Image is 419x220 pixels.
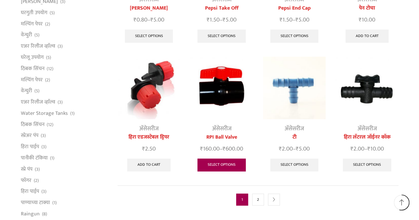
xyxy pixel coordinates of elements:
[21,85,32,97] a: वेन्चुरी
[133,15,147,25] bdi: 0.80
[359,15,362,25] span: ₹
[21,130,38,141] a: स्प्रेअर पंप
[295,15,298,25] span: ₹
[21,163,32,175] a: स्प्रे पंप
[42,211,47,217] span: (8)
[263,133,326,141] a: टी
[21,208,40,219] a: Raingun
[41,144,46,150] span: (3)
[21,197,50,208] a: पाण्याच्या टाक्या
[21,175,31,186] a: फॉगर
[367,144,370,154] span: ₹
[34,177,39,184] span: (2)
[296,144,299,154] span: ₹
[212,124,232,134] a: अ‍ॅसेसरीज
[367,144,384,154] bdi: 10.00
[357,124,377,134] a: अ‍ॅसेसरीज
[50,155,54,161] span: (1)
[58,99,63,106] span: (3)
[279,144,282,154] span: ₹
[127,158,171,172] a: Add to cart: “हिरा एडजस्टेबल ड्रिपर”
[47,66,53,72] span: (12)
[296,144,310,154] bdi: 5.00
[279,15,282,25] span: ₹
[350,144,353,154] span: ₹
[21,186,39,197] a: हिरा पाईप
[223,15,236,25] bdi: 5.00
[190,145,253,154] span: –
[35,166,40,173] span: (3)
[190,4,253,12] a: Pepsi Take Off
[270,158,319,172] a: Select options for “टी”
[50,10,55,16] span: (5)
[47,121,53,128] span: (12)
[345,29,389,43] a: Add to cart: “पेन टोचा”
[118,57,180,119] img: Heera Adjustable Dripper
[21,108,68,119] a: Water Storage Tanks
[223,144,226,154] span: ₹
[45,77,50,83] span: (2)
[150,15,164,25] bdi: 5.00
[359,15,375,25] bdi: 10.00
[336,4,398,12] a: पेन टोचा
[350,144,364,154] bdi: 2.00
[142,144,145,154] span: ₹
[21,74,43,85] a: मल्चिंग पेपर
[197,158,246,172] a: Select options for “RPI Ball Valve”
[21,18,43,29] a: मल्चिंग पेपर
[34,32,39,38] span: (5)
[336,57,398,119] img: Heera Lateral Joiner Cock
[223,15,226,25] span: ₹
[21,153,48,164] a: पानीकी टंकिया
[279,144,293,154] bdi: 2.00
[118,185,398,213] nav: Product Pagination
[223,144,243,154] bdi: 600.00
[285,124,304,134] a: अ‍ॅसेसरीज
[207,15,210,25] span: ₹
[336,145,398,154] span: –
[200,144,220,154] bdi: 160.00
[21,7,47,18] a: घरगुती उपयोग
[270,29,319,43] a: Select options for “Pepsi End Cap”
[252,194,264,205] a: Page 2
[21,141,39,153] a: हिरा पाईप
[41,132,46,139] span: (3)
[133,15,136,25] span: ₹
[263,4,326,12] a: Pepsi End Cap
[336,133,398,141] a: हिरा लॅटरल जॉईनर कॉक
[45,21,50,27] span: (2)
[46,54,51,61] span: (5)
[34,88,39,94] span: (5)
[41,188,46,195] span: (3)
[139,124,159,134] a: अ‍ॅसेसरीज
[21,29,32,41] a: वेन्चुरी
[200,144,203,154] span: ₹
[142,144,156,154] bdi: 2.50
[236,194,248,205] span: Page 1
[118,4,180,12] a: [PERSON_NAME]
[190,57,253,119] img: Flow Control Valve
[197,29,246,43] a: Select options for “Pepsi Take Off”
[21,63,44,74] a: ठिबक सिंचन
[118,16,180,24] span: –
[190,133,253,141] a: RPI Ball Valve
[207,15,220,25] bdi: 1.50
[125,29,173,43] a: Select options for “हिरा लॅटरल जोईनर”
[70,110,75,117] span: (1)
[279,15,292,25] bdi: 1.50
[190,16,253,24] span: –
[58,43,63,50] span: (3)
[263,16,326,24] span: –
[295,15,309,25] bdi: 5.00
[263,57,326,119] img: Reducer Tee For Drip Lateral
[118,133,180,141] a: हिरा एडजस्टेबल ड्रिपर
[52,199,57,206] span: (1)
[150,15,153,25] span: ₹
[21,52,44,63] a: घरेलू उपयोग
[343,158,391,172] a: Select options for “हिरा लॅटरल जॉईनर कॉक”
[21,119,44,130] a: ठिबक सिंचन
[21,41,55,52] a: एअर रिलीज व्हाॅल्व
[21,97,55,108] a: एअर रिलीज व्हाॅल्व
[263,145,326,154] span: –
